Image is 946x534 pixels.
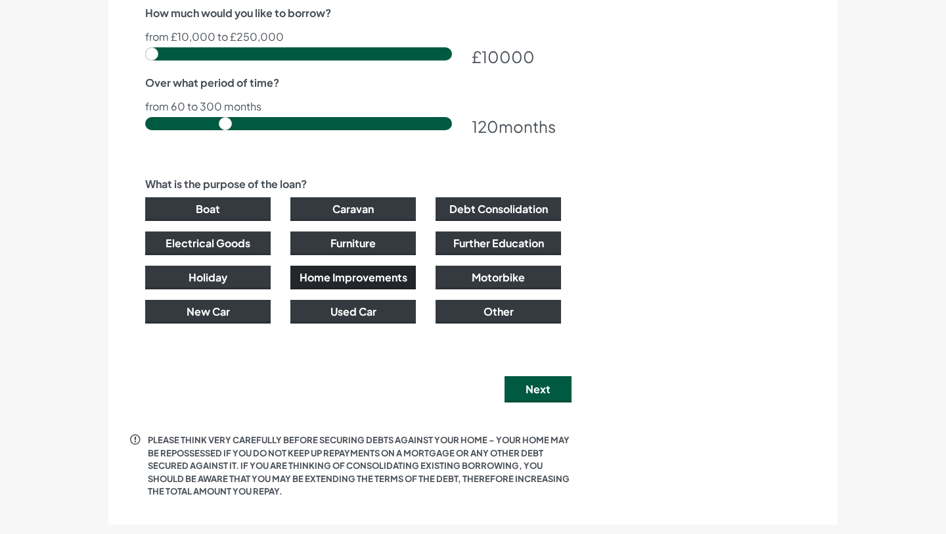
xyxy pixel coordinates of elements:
[145,75,279,91] label: Over what period of time?
[145,266,271,289] button: Holiday
[148,434,572,498] p: PLEASE THINK VERY CAREFULLY BEFORE SECURING DEBTS AGAINST YOUR HOME – YOUR HOME MAY BE REPOSSESSE...
[290,197,416,221] button: Caravan
[290,231,416,255] button: Furniture
[472,116,499,136] span: 120
[145,32,561,42] p: from £10,000 to £250,000
[145,101,561,112] p: from 60 to 300 months
[436,266,561,289] button: Motorbike
[436,231,561,255] button: Further Education
[472,114,561,138] div: months
[145,5,331,21] label: How much would you like to borrow?
[145,176,307,192] label: What is the purpose of the loan?
[145,197,271,221] button: Boat
[505,376,572,402] button: Next
[436,300,561,324] button: Other
[290,300,416,324] button: Used Car
[290,266,416,289] button: Home Improvements
[472,45,561,68] div: £
[145,300,271,324] button: New Car
[436,197,561,221] button: Debt Consolidation
[145,231,271,255] button: Electrical Goods
[482,47,535,66] span: 10000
